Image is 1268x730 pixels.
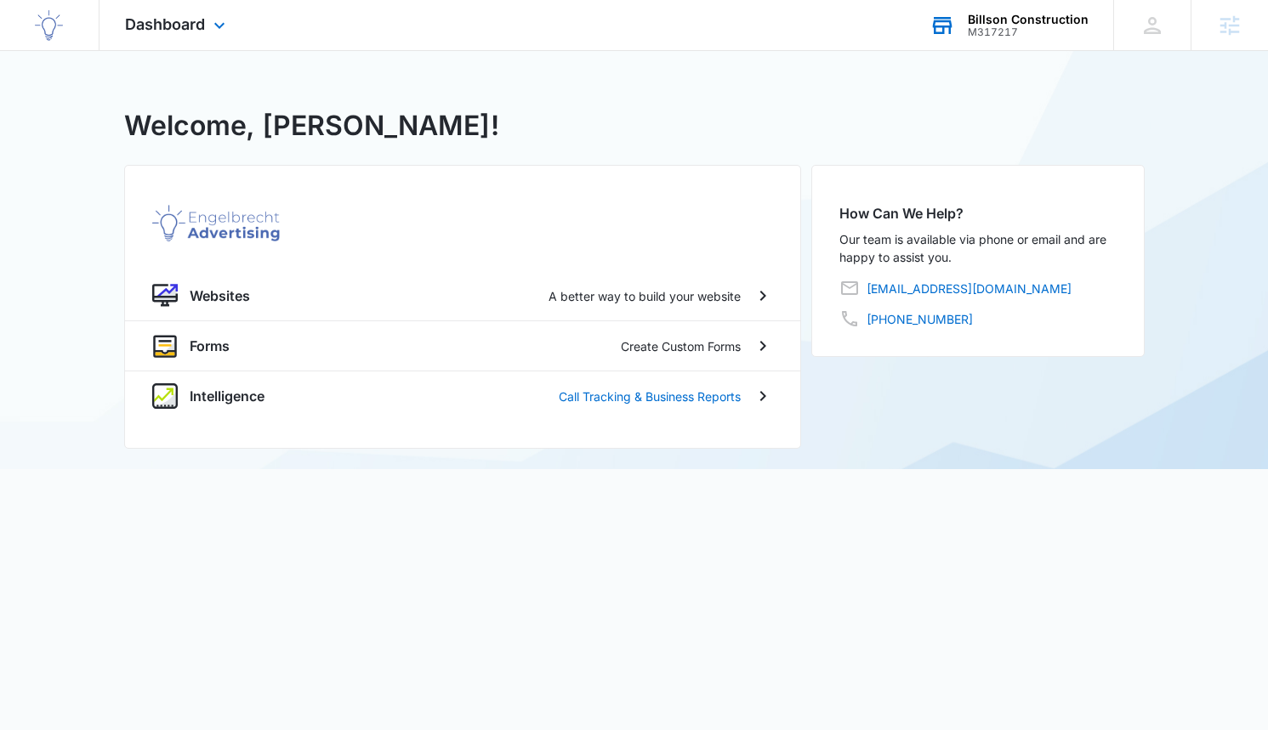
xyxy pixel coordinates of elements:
img: website [152,283,178,308]
img: Engelbrecht Advertising [34,10,65,41]
p: Websites [190,286,250,306]
div: account name [968,13,1089,26]
a: [EMAIL_ADDRESS][DOMAIN_NAME] [867,280,1072,297]
p: Forms [190,336,230,356]
a: [PHONE_NUMBER] [867,310,973,328]
img: intelligence [152,383,178,409]
div: account id [968,26,1089,38]
img: forms [152,333,178,359]
p: A better way to build your website [549,287,741,305]
h1: Welcome, [PERSON_NAME]! [124,105,499,146]
img: Engelbrecht Advertising [152,203,280,244]
h2: How Can We Help? [839,203,1117,224]
a: websiteWebsitesA better way to build your website [125,271,800,320]
p: Our team is available via phone or email and are happy to assist you. [839,230,1117,266]
a: formsFormsCreate Custom Forms [125,320,800,371]
p: Call Tracking & Business Reports [559,388,741,405]
a: intelligenceIntelligenceCall Tracking & Business Reports [125,371,800,421]
p: Intelligence [190,386,264,406]
span: Dashboard [125,15,205,33]
p: Create Custom Forms [621,337,741,355]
